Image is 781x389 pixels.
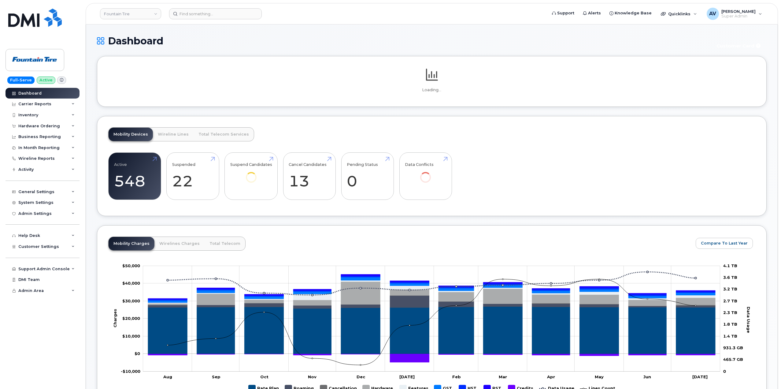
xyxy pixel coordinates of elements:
[595,374,604,379] tspan: May
[97,36,709,46] h1: Dashboard
[723,322,737,327] tspan: 1.8 TB
[154,237,205,250] a: Wirelines Charges
[194,128,254,141] a: Total Telecom Services
[122,334,140,339] tspan: $10,000
[122,334,140,339] g: $0
[230,156,272,191] a: Suspend Candidates
[122,281,140,286] g: $0
[212,374,220,379] tspan: Sep
[701,240,748,246] span: Compare To Last Year
[148,354,715,362] g: Credits
[135,351,140,356] tspan: $0
[308,374,316,379] tspan: Nov
[205,237,245,250] a: Total Telecom
[260,374,268,379] tspan: Oct
[289,156,330,196] a: Cancel Candidates 13
[452,374,461,379] tspan: Feb
[499,374,507,379] tspan: Mar
[122,316,140,321] g: $0
[148,277,715,303] g: GST
[696,238,753,249] button: Compare To Last Year
[153,128,194,141] a: Wireline Lines
[547,374,555,379] tspan: Apr
[692,374,708,379] tspan: [DATE]
[122,316,140,321] tspan: $20,000
[148,307,715,354] g: Rate Plan
[723,275,737,280] tspan: 3.6 TB
[114,156,155,196] a: Active 548
[121,369,140,374] g: $0
[643,374,651,379] tspan: Jun
[712,40,767,51] button: Customer Card
[723,310,737,315] tspan: 2.3 TB
[148,275,715,300] g: PST
[746,307,751,333] tspan: Data Usage
[121,369,140,374] tspan: -$10,000
[148,280,715,303] g: Features
[347,156,388,196] a: Pending Status 0
[122,263,140,268] g: $0
[122,298,140,303] tspan: $30,000
[122,298,140,303] g: $0
[148,276,715,301] g: HST
[405,156,446,191] a: Data Conflicts
[723,369,726,374] tspan: 0
[122,281,140,286] tspan: $40,000
[122,263,140,268] tspan: $50,000
[723,263,737,268] tspan: 4.1 TB
[399,374,415,379] tspan: [DATE]
[163,374,172,379] tspan: Aug
[108,87,755,93] p: Loading...
[113,309,117,327] tspan: Charges
[109,128,153,141] a: Mobility Devices
[357,374,365,379] tspan: Dec
[172,156,213,196] a: Suspended 22
[723,334,737,339] tspan: 1.4 TB
[723,287,737,292] tspan: 3.2 TB
[723,345,743,350] tspan: 931.3 GB
[109,237,154,250] a: Mobility Charges
[723,298,737,303] tspan: 2.7 TB
[723,357,743,362] tspan: 465.7 GB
